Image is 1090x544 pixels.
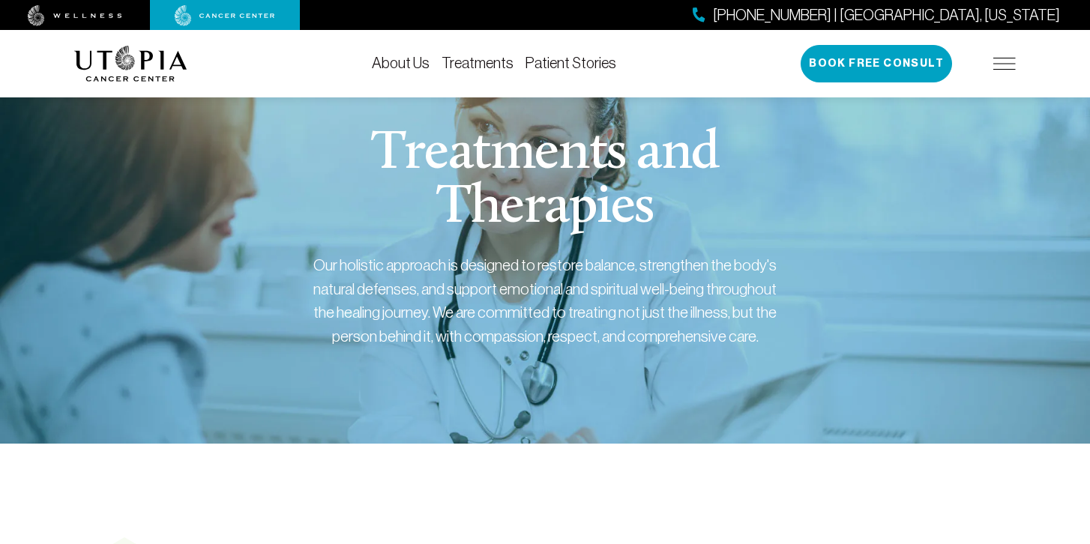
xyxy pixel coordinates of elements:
[801,45,952,82] button: Book Free Consult
[442,55,514,71] a: Treatments
[28,5,122,26] img: wellness
[372,55,430,71] a: About Us
[259,127,832,235] h1: Treatments and Therapies
[175,5,275,26] img: cancer center
[74,46,187,82] img: logo
[713,4,1060,26] span: [PHONE_NUMBER] | [GEOGRAPHIC_DATA], [US_STATE]
[693,4,1060,26] a: [PHONE_NUMBER] | [GEOGRAPHIC_DATA], [US_STATE]
[313,253,777,348] div: Our holistic approach is designed to restore balance, strengthen the body's natural defenses, and...
[526,55,616,71] a: Patient Stories
[993,58,1016,70] img: icon-hamburger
